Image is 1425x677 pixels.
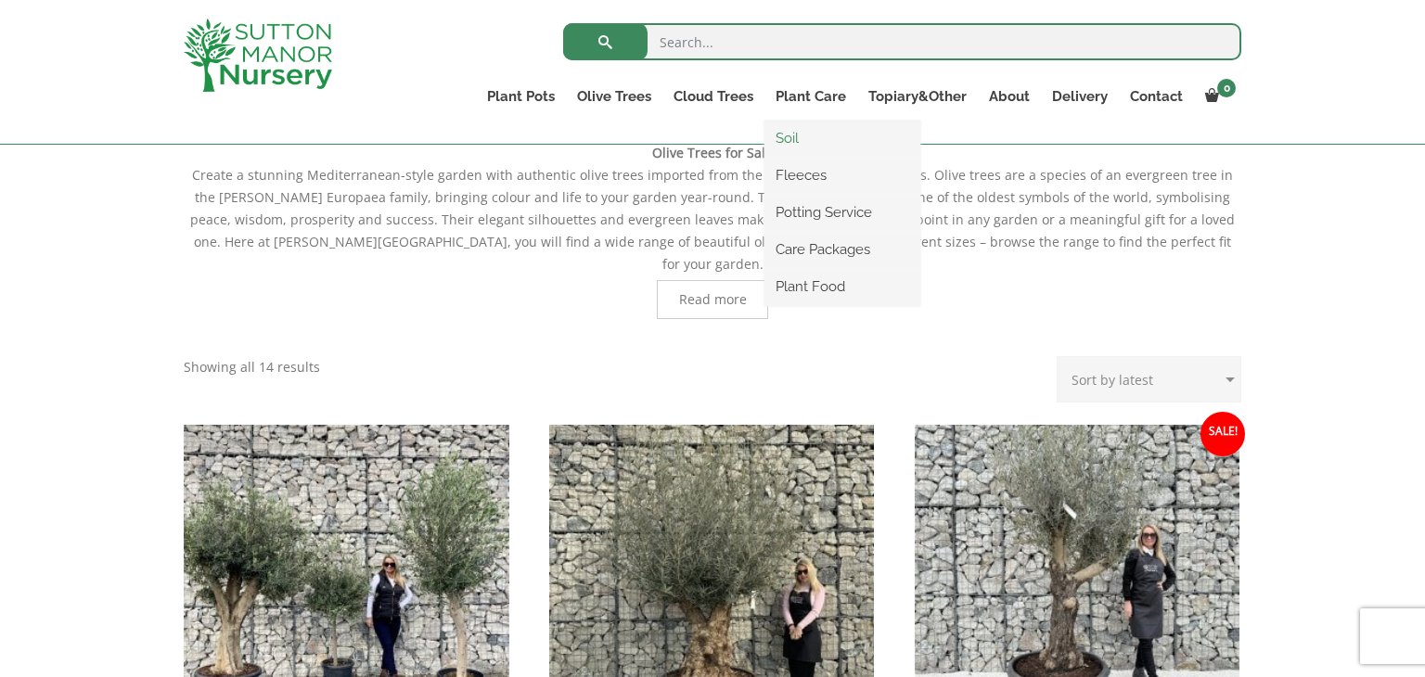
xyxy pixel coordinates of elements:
a: Topiary&Other [857,83,978,109]
a: Contact [1119,83,1194,109]
div: Create a stunning Mediterranean-style garden with authentic olive trees imported from the finest ... [184,142,1241,319]
a: Plant Food [764,273,920,300]
input: Search... [563,23,1241,60]
a: Soil [764,124,920,152]
a: About [978,83,1041,109]
span: Sale! [1200,412,1245,456]
a: Delivery [1041,83,1119,109]
a: Care Packages [764,236,920,263]
b: Olive Trees for Sale [652,144,773,161]
span: 0 [1217,79,1236,97]
a: Cloud Trees [662,83,764,109]
a: 0 [1194,83,1241,109]
a: Plant Pots [476,83,566,109]
img: logo [184,19,332,92]
a: Olive Trees [566,83,662,109]
select: Shop order [1057,356,1241,402]
a: Plant Care [764,83,857,109]
span: Read more [679,293,747,306]
a: Potting Service [764,198,920,226]
p: Showing all 14 results [184,356,320,378]
a: Fleeces [764,161,920,189]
